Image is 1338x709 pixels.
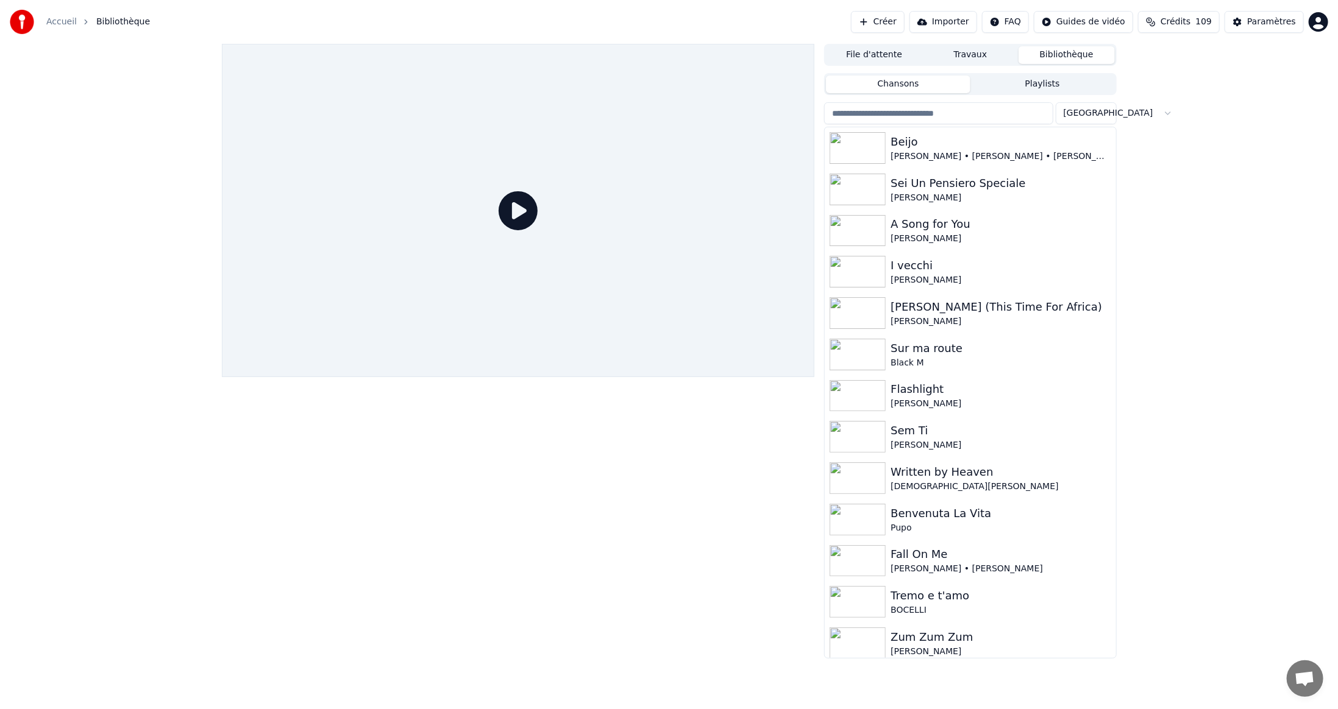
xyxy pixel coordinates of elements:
[922,46,1019,64] button: Travaux
[891,150,1111,163] div: [PERSON_NAME] • [PERSON_NAME] • [PERSON_NAME] • Toy
[1195,16,1212,28] span: 109
[851,11,905,33] button: Créer
[891,587,1111,604] div: Tremo e t'amo
[891,546,1111,563] div: Fall On Me
[891,274,1111,286] div: [PERSON_NAME]
[891,629,1111,646] div: Zum Zum Zum
[10,10,34,34] img: youka
[891,233,1111,245] div: [PERSON_NAME]
[982,11,1029,33] button: FAQ
[891,604,1111,616] div: BOCELLI
[1161,16,1190,28] span: Crédits
[891,563,1111,575] div: [PERSON_NAME] • [PERSON_NAME]
[826,76,970,93] button: Chansons
[1064,107,1153,119] span: [GEOGRAPHIC_DATA]
[96,16,150,28] span: Bibliothèque
[891,439,1111,451] div: [PERSON_NAME]
[826,46,922,64] button: File d'attente
[891,216,1111,233] div: A Song for You
[970,76,1115,93] button: Playlists
[46,16,77,28] a: Accueil
[891,381,1111,398] div: Flashlight
[891,481,1111,493] div: [DEMOGRAPHIC_DATA][PERSON_NAME]
[891,316,1111,328] div: [PERSON_NAME]
[891,192,1111,204] div: [PERSON_NAME]
[891,133,1111,150] div: Beijo
[891,357,1111,369] div: Black M
[891,257,1111,274] div: I vecchi
[891,422,1111,439] div: Sem Ti
[909,11,977,33] button: Importer
[891,398,1111,410] div: [PERSON_NAME]
[1247,16,1296,28] div: Paramètres
[891,340,1111,357] div: Sur ma route
[891,464,1111,481] div: Written by Heaven
[891,175,1111,192] div: Sei Un Pensiero Speciale
[1138,11,1220,33] button: Crédits109
[891,298,1111,316] div: [PERSON_NAME] (This Time For Africa)
[1287,660,1323,697] a: Ouvrir le chat
[891,505,1111,522] div: Benvenuta La Vita
[891,646,1111,658] div: [PERSON_NAME]
[1019,46,1115,64] button: Bibliothèque
[891,522,1111,534] div: Pupo
[1225,11,1304,33] button: Paramètres
[46,16,150,28] nav: breadcrumb
[1034,11,1133,33] button: Guides de vidéo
